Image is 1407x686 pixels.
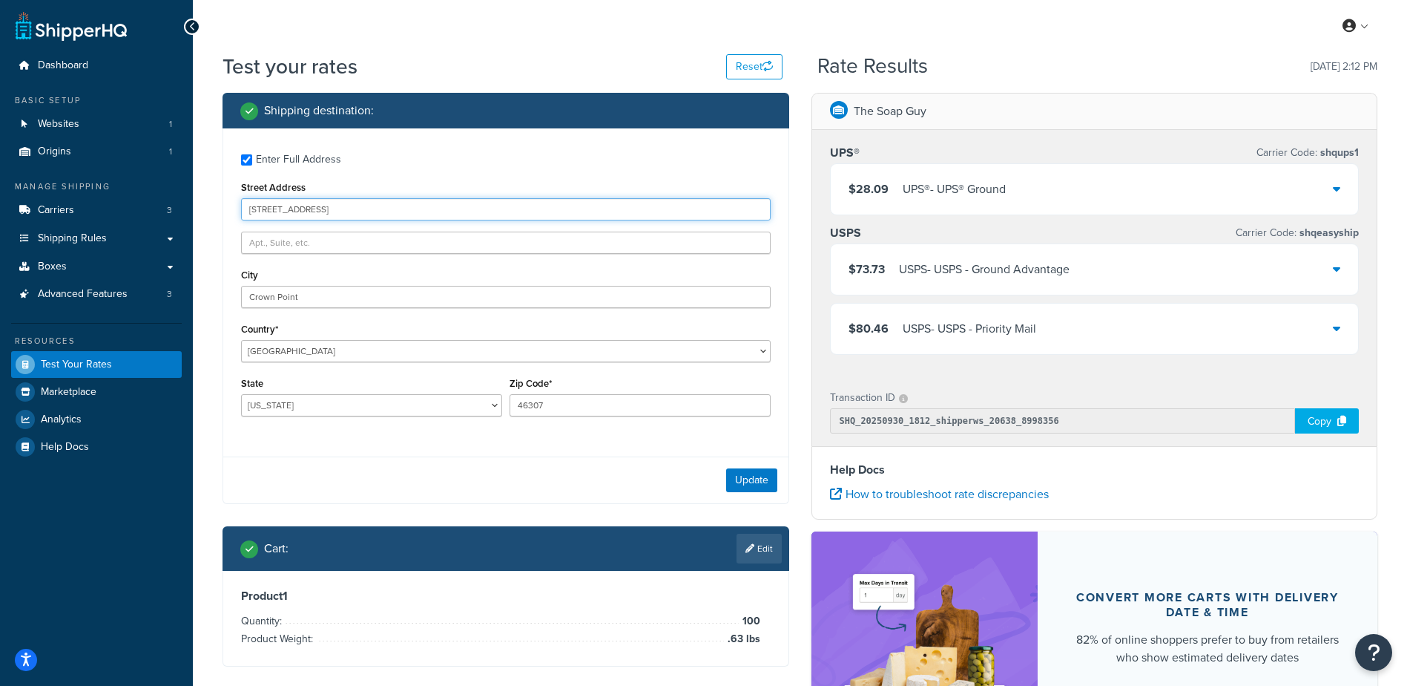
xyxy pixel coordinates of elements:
[903,318,1036,339] div: USPS - USPS - Priority Mail
[11,111,182,138] li: Websites
[726,468,777,492] button: Update
[264,542,289,555] h2: Cart :
[241,324,278,335] label: Country*
[11,52,182,79] a: Dashboard
[737,534,782,563] a: Edit
[1256,143,1359,163] p: Carrier Code:
[1317,145,1359,160] span: shqups1
[38,59,88,72] span: Dashboard
[11,225,182,252] a: Shipping Rules
[11,197,182,224] li: Carriers
[241,154,252,166] input: Enter Full Address
[38,146,71,158] span: Origins
[38,204,74,217] span: Carriers
[11,379,182,405] a: Marketplace
[241,589,771,604] h3: Product 1
[854,101,926,122] p: The Soap Guy
[1236,223,1359,244] p: Carrier Code:
[11,351,182,378] a: Test Your Rates
[849,261,885,278] span: $73.73
[41,359,112,371] span: Test Your Rates
[38,261,67,273] span: Boxes
[11,253,182,281] a: Boxes
[41,414,82,426] span: Analytics
[1311,56,1377,77] p: [DATE] 2:12 PM
[1073,631,1342,667] div: 82% of online shoppers prefer to buy from retailers who show estimated delivery dates
[169,118,172,131] span: 1
[169,146,172,158] span: 1
[11,335,182,347] div: Resources
[899,259,1070,280] div: USPS - USPS - Ground Advantage
[903,179,1006,200] div: UPS® - UPS® Ground
[739,612,760,630] span: 100
[241,232,771,254] input: Apt., Suite, etc.
[817,55,928,78] h2: Rate Results
[241,613,286,629] span: Quantity:
[724,630,760,648] span: .63 lbs
[1295,408,1359,434] div: Copy
[849,320,889,337] span: $80.46
[510,378,552,389] label: Zip Code*
[11,197,182,224] a: Carriers3
[11,434,182,460] a: Help Docs
[223,52,357,81] h1: Test your rates
[726,54,782,79] button: Reset
[241,631,317,647] span: Product Weight:
[167,204,172,217] span: 3
[241,378,263,389] label: State
[11,180,182,193] div: Manage Shipping
[1073,590,1342,620] div: Convert more carts with delivery date & time
[830,388,895,408] p: Transaction ID
[41,441,89,454] span: Help Docs
[11,281,182,308] li: Advanced Features
[1296,225,1359,241] span: shqeasyship
[11,94,182,107] div: Basic Setup
[11,406,182,433] a: Analytics
[830,461,1360,479] h4: Help Docs
[256,149,341,170] div: Enter Full Address
[241,182,306,193] label: Street Address
[241,269,258,281] label: City
[830,146,860,160] h3: UPS®
[830,226,861,241] h3: USPS
[11,281,182,308] a: Advanced Features3
[830,486,1049,503] a: How to troubleshoot rate discrepancies
[1355,634,1392,671] button: Open Resource Center
[264,104,374,117] h2: Shipping destination :
[849,180,889,197] span: $28.09
[38,118,79,131] span: Websites
[38,288,128,301] span: Advanced Features
[11,138,182,166] li: Origins
[11,111,182,138] a: Websites1
[41,386,96,399] span: Marketplace
[167,288,172,301] span: 3
[11,138,182,166] a: Origins1
[38,232,107,245] span: Shipping Rules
